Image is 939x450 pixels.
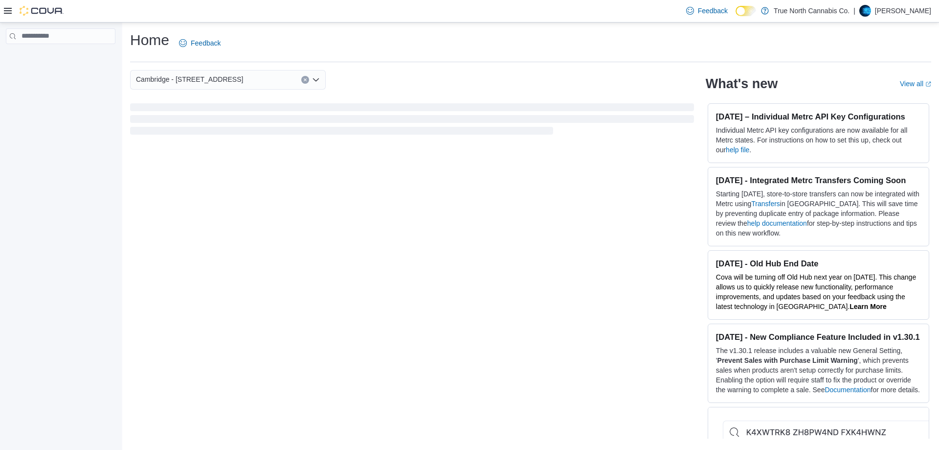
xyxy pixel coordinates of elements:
p: [PERSON_NAME] [875,5,931,17]
input: Dark Mode [736,6,756,16]
span: Loading [130,105,694,137]
span: Cambridge - [STREET_ADDRESS] [136,73,243,85]
div: Ryan Anningson [859,5,871,17]
h2: What's new [706,76,778,92]
p: Starting [DATE], store-to-store transfers can now be integrated with Metrc using in [GEOGRAPHIC_D... [716,189,921,238]
img: Cova [20,6,64,16]
button: Open list of options [312,76,320,84]
span: Cova will be turning off Old Hub next year on [DATE]. This change allows us to quickly release ne... [716,273,916,310]
nav: Complex example [6,46,115,70]
h3: [DATE] - Integrated Metrc Transfers Coming Soon [716,175,921,185]
a: Learn More [850,303,886,310]
p: Individual Metrc API key configurations are now available for all Metrc states. For instructions ... [716,125,921,155]
strong: Prevent Sales with Purchase Limit Warning [717,356,858,364]
a: Feedback [682,1,732,21]
h3: [DATE] – Individual Metrc API Key Configurations [716,112,921,121]
p: The v1.30.1 release includes a valuable new General Setting, ' ', which prevents sales when produ... [716,346,921,395]
a: help file [726,146,749,154]
h1: Home [130,30,169,50]
span: Feedback [698,6,728,16]
a: Documentation [825,386,871,394]
button: Clear input [301,76,309,84]
p: True North Cannabis Co. [774,5,850,17]
span: Feedback [191,38,221,48]
a: View allExternal link [900,80,931,88]
h3: [DATE] - Old Hub End Date [716,259,921,268]
a: Transfers [751,200,780,208]
a: help documentation [747,219,807,227]
svg: External link [925,81,931,87]
a: Feedback [175,33,224,53]
h3: [DATE] - New Compliance Feature Included in v1.30.1 [716,332,921,342]
p: | [853,5,855,17]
